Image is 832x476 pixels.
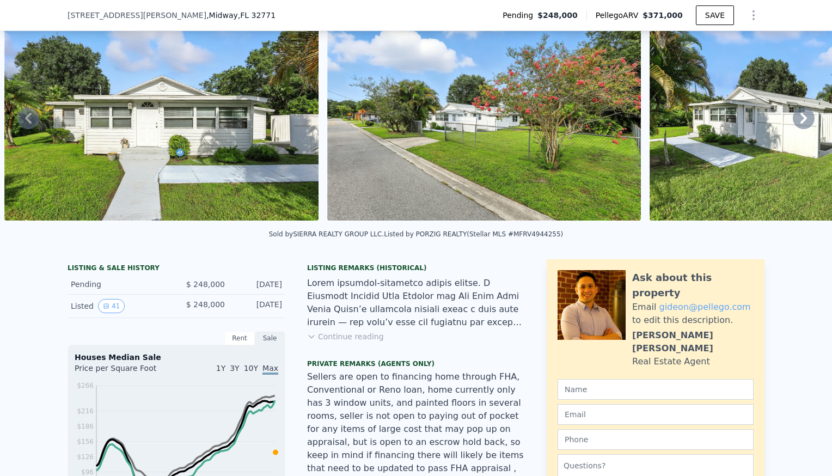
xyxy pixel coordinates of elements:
button: SAVE [696,5,734,25]
div: Sold by SIERRA REALTY GROUP LLC . [269,230,384,238]
span: $248,000 [537,10,578,21]
div: [DATE] [234,279,282,290]
tspan: $96 [81,468,94,476]
tspan: $156 [77,438,94,446]
input: Email [558,404,754,425]
span: , FL 32771 [238,11,276,20]
div: Rent [224,331,255,345]
span: 10Y [244,364,258,373]
div: Price per Square Foot [75,363,176,380]
div: [DATE] [234,299,282,313]
button: View historical data [98,299,125,313]
tspan: $216 [77,407,94,415]
div: Listing Remarks (Historical) [307,264,525,272]
tspan: $266 [77,382,94,389]
div: Sale [255,331,285,345]
input: Name [558,379,754,400]
input: Phone [558,429,754,450]
div: Real Estate Agent [632,355,710,368]
div: Private Remarks (Agents Only) [307,359,525,370]
tspan: $186 [77,423,94,430]
span: [STREET_ADDRESS][PERSON_NAME] [68,10,206,21]
span: $ 248,000 [186,300,225,309]
div: LISTING & SALE HISTORY [68,264,285,274]
div: Pending [71,279,168,290]
div: [PERSON_NAME] [PERSON_NAME] [632,329,754,355]
img: Sale: 167413560 Parcel: 21558606 [4,11,318,221]
div: Listed by PORZIG REALTY (Stellar MLS #MFRV4944255) [384,230,563,238]
img: Sale: 167413560 Parcel: 21558606 [327,11,641,221]
span: Pending [503,10,537,21]
div: Lorem ipsumdol-sitametco adipis elitse. D Eiusmodt Incidid Utla Etdolor mag Ali Enim Admi Venia Q... [307,277,525,329]
span: Max [262,364,278,375]
div: Houses Median Sale [75,352,278,363]
tspan: $126 [77,453,94,461]
span: 3Y [230,364,239,373]
span: , Midway [206,10,276,21]
span: $371,000 [643,11,683,20]
span: Pellego ARV [596,10,643,21]
div: Email to edit this description. [632,301,754,327]
span: 1Y [216,364,225,373]
button: Show Options [743,4,764,26]
div: Ask about this property [632,270,754,301]
div: Listed [71,299,168,313]
span: $ 248,000 [186,280,225,289]
button: Continue reading [307,331,384,342]
a: gideon@pellego.com [659,302,750,312]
